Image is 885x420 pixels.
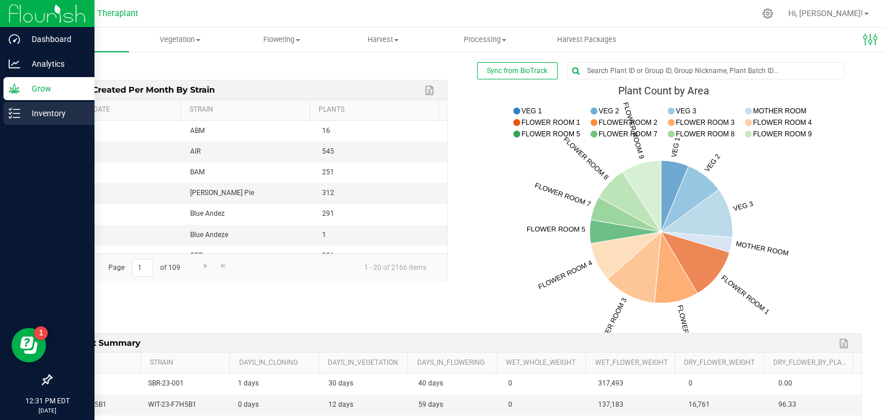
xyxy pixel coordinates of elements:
a: Plants [319,105,434,114]
a: Go to the next page [197,259,214,274]
td: SBR-23-001 [141,373,231,394]
td: WIT-23-F7H5B1 [51,395,141,415]
a: Vegetation [129,28,230,52]
a: Wet_Whole_Weight [506,358,581,368]
inline-svg: Analytics [9,58,20,70]
td: 59 days [411,395,501,415]
input: 1 [132,259,153,277]
td: 30 days [322,373,411,394]
td: 0.00 [771,373,861,394]
iframe: Resource center unread badge [34,326,48,340]
td: 96.33 [771,395,861,415]
a: Harvest [332,28,434,52]
a: Strain [190,105,305,114]
td: 312 [315,183,447,204]
td: 16 [315,121,447,142]
text: FLOWER ROOM 2 [599,119,657,127]
text: FLOWER ROOM 1 [521,119,580,127]
text: FLOWER ROOM 9 [753,130,812,138]
td: Blue Andez [183,204,315,224]
input: Search Plant ID or Group ID, Group Nickname, Plant Batch ID... [568,63,844,79]
td: 0 [501,395,591,415]
text: VEG 3 [676,107,697,115]
td: 16,761 [682,395,771,415]
td: AIR [183,142,315,162]
td: 2025-08 [51,225,183,246]
text: MOTHER ROOM [753,107,807,115]
p: Inventory [20,106,89,120]
td: 1 days [231,373,321,394]
td: SBR-23-001 [51,373,141,394]
a: Days_in_Vegetation [328,358,403,368]
a: Export to Excel [836,336,853,351]
p: Grow [20,82,89,96]
td: BAM [183,162,315,183]
td: 2025-08 [51,246,183,266]
td: 2025-08 [51,204,183,224]
a: Planted_Date [60,105,176,114]
td: [PERSON_NAME] Pie [183,183,315,204]
span: Hi, [PERSON_NAME]! [788,9,863,18]
span: Theraplant [97,9,138,18]
td: 251 [315,162,447,183]
td: ABM [183,121,315,142]
td: 2025-08 [51,162,183,183]
a: Dry_Flower_Weight [684,358,759,368]
a: Go to the last page [215,259,232,274]
a: Wet_Flower_Weight [595,358,671,368]
td: 0 [501,373,591,394]
td: 2025-08 [51,142,183,162]
p: Dashboard [20,32,89,46]
text: FLOWER ROOM 4 [753,119,812,127]
td: 2025-08 [51,121,183,142]
a: Strain [150,358,225,368]
a: Processing [434,28,536,52]
span: Harvest Summary [59,334,144,352]
inline-svg: Dashboard [9,33,20,45]
a: Harvest [60,358,136,368]
span: Processing [435,35,535,45]
a: Days_in_Cloning [239,358,315,368]
p: Analytics [20,57,89,71]
text: FLOWER ROOM 5 [521,130,580,138]
span: Harvest [333,35,433,45]
td: CFR [183,246,315,266]
a: Days_in_Flowering [417,358,493,368]
div: Manage settings [761,8,775,19]
text: FLOWER ROOM 3 [676,119,735,127]
a: Dry_Flower_by_Plant [773,358,849,368]
td: 0 days [231,395,321,415]
text: VEG 2 [599,107,619,115]
text: FLOWER ROOM 8 [676,130,735,138]
a: Export to Excel [422,83,439,98]
span: Page of 109 [99,259,190,277]
a: Flowering [231,28,332,52]
td: Blue Andeze [183,225,315,246]
p: 12:31 PM EDT [5,396,89,406]
inline-svg: Grow [9,83,20,94]
td: 291 [315,204,447,224]
span: Plants Created per Month by Strain [59,81,218,98]
td: 12 days [322,395,411,415]
td: WIT-23-F7H5B1 [141,395,231,415]
span: Vegetation [130,35,230,45]
td: 40 days [411,373,501,394]
button: Sync from BioTrack [477,62,558,79]
p: [DATE] [5,406,89,415]
span: Flowering [232,35,332,45]
div: Plant Count by Area [465,85,862,97]
span: Harvest Packages [542,35,632,45]
td: 326 [315,246,447,266]
text: FLOWER ROOM 7 [599,130,657,138]
text: VEG 1 [521,107,542,115]
td: 317,493 [591,373,681,394]
td: 2025-08 [51,183,183,204]
td: 545 [315,142,447,162]
span: 1 - 20 of 2166 items [355,259,436,276]
td: 1 [315,225,447,246]
span: Sync from BioTrack [487,67,547,75]
iframe: Resource center [12,328,46,362]
td: 137,183 [591,395,681,415]
inline-svg: Inventory [9,108,20,119]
